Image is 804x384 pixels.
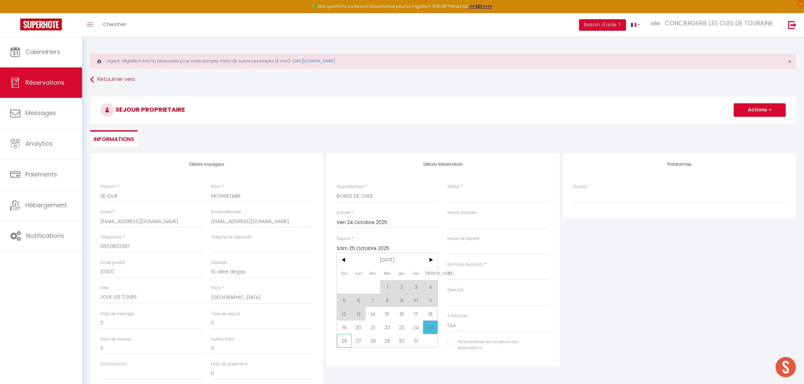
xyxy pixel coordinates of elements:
[788,21,797,29] img: logout
[366,321,380,334] span: 21
[103,21,126,28] span: Chercher
[337,210,350,216] label: Arrivée
[352,253,423,267] span: [DATE]
[409,280,423,294] span: 3
[352,307,366,321] span: 13
[352,321,366,334] span: 20
[90,53,796,69] div: Urgent : Migration Airbnb nécessaire pour votre compte, merci de suivre ces étapes (5 min) -
[645,13,781,37] a: ... CONCIERGERIE LES CLES DE TOURAINE
[337,236,351,242] label: Départ
[380,294,395,307] span: 8
[776,357,796,377] div: Ouvrir le chat
[211,234,252,241] label: Téléphone alternatif
[447,262,484,268] label: Nombre d'enfants
[788,57,792,66] span: ×
[409,334,423,348] span: 31
[337,321,352,334] span: 19
[734,103,786,117] button: Actions
[447,287,463,293] label: Deposit
[469,3,492,9] a: >>> ICI <<<<
[337,162,549,167] h4: Détails Réservation
[394,294,409,307] span: 9
[100,162,313,167] h4: Détails Voyageur
[380,334,395,348] span: 29
[394,334,409,348] span: 30
[447,313,467,319] label: A relancer
[337,253,352,267] span: <
[100,361,127,367] label: Commission
[211,285,221,291] label: Pays
[211,336,234,342] label: Autres frais
[409,267,423,280] span: Ven
[25,139,53,148] span: Analytics
[423,267,438,280] span: [PERSON_NAME]
[665,19,773,27] span: CONCIERGERIE LES CLES DE TOURAINE
[573,162,786,167] h4: Plateformes
[100,184,116,190] label: Prénom
[423,253,438,267] span: >
[293,58,335,64] a: [URL][DOMAIN_NAME]
[98,13,131,37] a: Chercher
[352,294,366,307] span: 6
[337,184,364,190] label: Appartement
[380,267,395,280] span: Mer
[573,184,587,190] label: Source
[25,109,56,117] span: Messages
[211,311,240,317] label: Taxe de séjour
[366,334,380,348] span: 28
[366,294,380,307] span: 7
[447,210,476,216] label: Heure d'arrivée
[211,184,221,190] label: Nom
[25,201,67,209] span: Hébergement
[100,234,122,241] label: Téléphone
[447,236,479,242] label: Heure de départ
[211,259,227,266] label: Adresse
[100,105,185,114] span: SEJOUR PROPRIETAIRE
[337,307,352,321] span: 12
[409,321,423,334] span: 24
[352,267,366,280] span: Lun
[380,280,395,294] span: 1
[211,361,248,367] label: Frais de paiement
[337,267,352,280] span: Dim
[211,209,241,215] label: Email alternatif
[25,78,64,87] span: Réservations
[100,311,134,317] label: Frais de ménage
[394,321,409,334] span: 23
[409,294,423,307] span: 10
[447,184,460,190] label: Statut
[423,321,438,334] span: 25
[394,280,409,294] span: 2
[25,48,60,56] span: Calendriers
[100,285,108,291] label: Ville
[337,334,352,348] span: 26
[423,280,438,294] span: 4
[366,307,380,321] span: 14
[423,294,438,307] span: 11
[394,267,409,280] span: Jeu
[366,267,380,280] span: Mar
[100,336,131,342] label: Frais de service
[579,19,626,31] button: Besoin d'aide ?
[423,307,438,321] span: 18
[650,21,660,26] img: ...
[90,74,796,86] a: Retourner vers
[352,334,366,348] span: 27
[100,259,125,266] label: Code postal
[100,209,111,215] label: Email
[337,294,352,307] span: 5
[409,307,423,321] span: 17
[380,307,395,321] span: 15
[90,130,137,147] li: Informations
[380,321,395,334] span: 22
[26,231,64,240] span: Notifications
[788,59,792,65] button: Close
[394,307,409,321] span: 16
[20,19,62,30] img: Super Booking
[25,170,57,179] span: Paiements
